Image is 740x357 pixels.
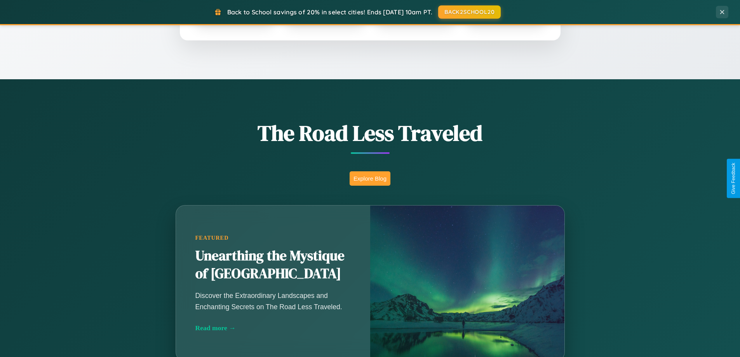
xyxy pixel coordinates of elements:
[195,247,351,283] h2: Unearthing the Mystique of [GEOGRAPHIC_DATA]
[137,118,603,148] h1: The Road Less Traveled
[195,324,351,332] div: Read more →
[227,8,432,16] span: Back to School savings of 20% in select cities! Ends [DATE] 10am PT.
[350,171,390,186] button: Explore Blog
[438,5,501,19] button: BACK2SCHOOL20
[195,235,351,241] div: Featured
[195,290,351,312] p: Discover the Extraordinary Landscapes and Enchanting Secrets on The Road Less Traveled.
[731,163,736,194] div: Give Feedback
